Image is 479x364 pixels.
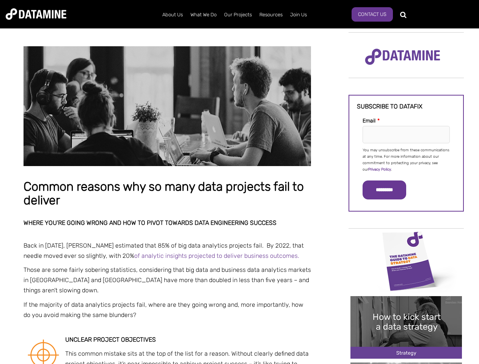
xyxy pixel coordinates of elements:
img: 20241212 How to kick start a data strategy-2 [350,296,462,359]
a: Privacy Policy [368,167,391,172]
p: If the majority of data analytics projects fail, where are they going wrong and, more importantly... [24,300,311,320]
a: Our Projects [220,5,256,25]
a: Resources [256,5,286,25]
p: You may unsubscribe from these communications at any time. For more information about our commitm... [363,147,450,173]
h1: Common reasons why so many data projects fail to deliver [24,180,311,207]
img: Data Strategy Cover thumbnail [350,229,462,292]
span: Email [363,118,375,124]
a: What We Do [187,5,220,25]
img: Datamine [6,8,66,20]
h3: Subscribe to datafix [357,103,455,110]
a: Join Us [286,5,311,25]
strong: Unclear project objectives [65,336,156,343]
a: of analytic insights projected to deliver business outcomes. [134,252,299,259]
a: Contact Us [352,7,393,22]
a: About Us [159,5,187,25]
img: Common reasons why so many data projects fail to deliver [24,46,311,166]
p: Back in [DATE], [PERSON_NAME] estimated that 85% of big data analytics projects fail. By 2022, th... [24,240,311,261]
img: Datamine Logo No Strapline - Purple [360,44,445,70]
p: Those are some fairly sobering statistics, considering that big data and business data analytics ... [24,265,311,296]
h2: Where you’re going wrong and how to pivot towards data engineering success [24,220,311,226]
